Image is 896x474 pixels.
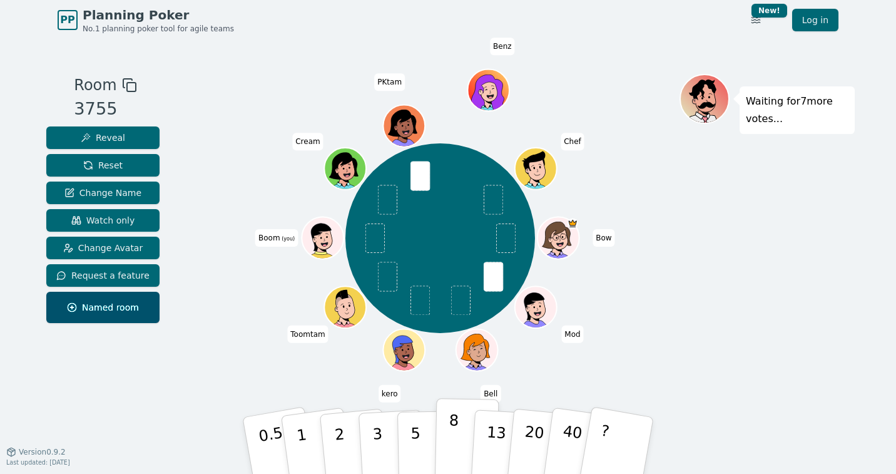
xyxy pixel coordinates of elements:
span: Click to change your name [379,385,401,403]
span: Watch only [71,214,135,227]
span: (you) [280,236,295,242]
button: Version0.9.2 [6,447,66,457]
span: Click to change your name [561,133,584,150]
span: Planning Poker [83,6,234,24]
button: Change Avatar [46,237,160,259]
span: Click to change your name [561,326,583,343]
span: Room [74,74,116,96]
button: Reset [46,154,160,177]
span: Click to change your name [593,229,614,247]
button: New! [745,9,767,31]
p: Waiting for 7 more votes... [746,93,848,128]
span: Last updated: [DATE] [6,459,70,466]
span: Reset [83,159,123,172]
div: New! [751,4,787,18]
span: Click to change your name [292,133,323,150]
span: No.1 planning poker tool for agile teams [83,24,234,34]
span: Click to change your name [255,229,298,247]
button: Click to change your avatar [303,219,342,258]
button: Change Name [46,182,160,204]
span: Click to change your name [490,38,515,55]
span: Click to change your name [481,385,501,403]
span: PP [60,13,74,28]
a: PPPlanning PokerNo.1 planning poker tool for agile teams [58,6,234,34]
div: 3755 [74,96,136,122]
span: Request a feature [56,269,150,282]
span: Change Name [64,187,141,199]
a: Log in [792,9,838,31]
span: Click to change your name [374,73,405,91]
button: Named room [46,292,160,323]
span: Version 0.9.2 [19,447,66,457]
button: Watch only [46,209,160,232]
span: Reveal [81,131,125,144]
span: Bow is the host [567,219,578,229]
span: Click to change your name [287,326,328,343]
button: Reveal [46,126,160,149]
span: Named room [67,301,139,314]
span: Change Avatar [63,242,143,254]
button: Request a feature [46,264,160,287]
